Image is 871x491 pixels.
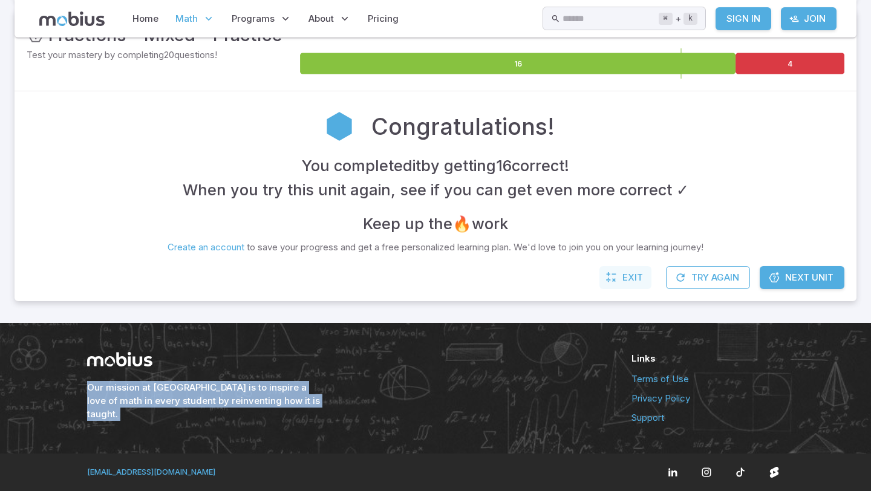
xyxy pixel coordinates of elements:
a: Privacy Policy [631,392,784,405]
span: Programs [232,12,275,25]
a: Terms of Use [631,372,784,386]
kbd: k [683,13,697,25]
a: Next Unit [760,266,844,289]
a: Create an account [168,241,244,253]
p: to save your progress and get a free personalized learning plan. We'd love to join you on your le... [168,241,703,254]
h4: You completed it by getting 16 correct ! [302,154,569,178]
h2: Congratulations! [371,109,555,143]
a: [EMAIL_ADDRESS][DOMAIN_NAME] [87,467,215,476]
h6: Links [631,352,784,365]
h4: When you try this unit again, see if you can get even more correct ✓ [183,178,689,202]
a: Exit [599,266,651,289]
span: Math [175,12,198,25]
a: Sign In [716,7,771,30]
a: Home [129,5,162,33]
button: Try Again [666,266,750,289]
kbd: ⌘ [659,13,673,25]
span: About [308,12,334,25]
a: Support [631,411,784,424]
span: Exit [622,271,643,284]
p: Test your mastery by completing 20 questions! [27,48,298,62]
a: Join [781,7,837,30]
span: Next Unit [785,271,833,284]
a: Pricing [364,5,402,33]
h4: Keep up the 🔥 work [363,212,508,236]
div: + [659,11,697,26]
h6: Our mission at [GEOGRAPHIC_DATA] is to inspire a love of math in every student by reinventing how... [87,381,323,421]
